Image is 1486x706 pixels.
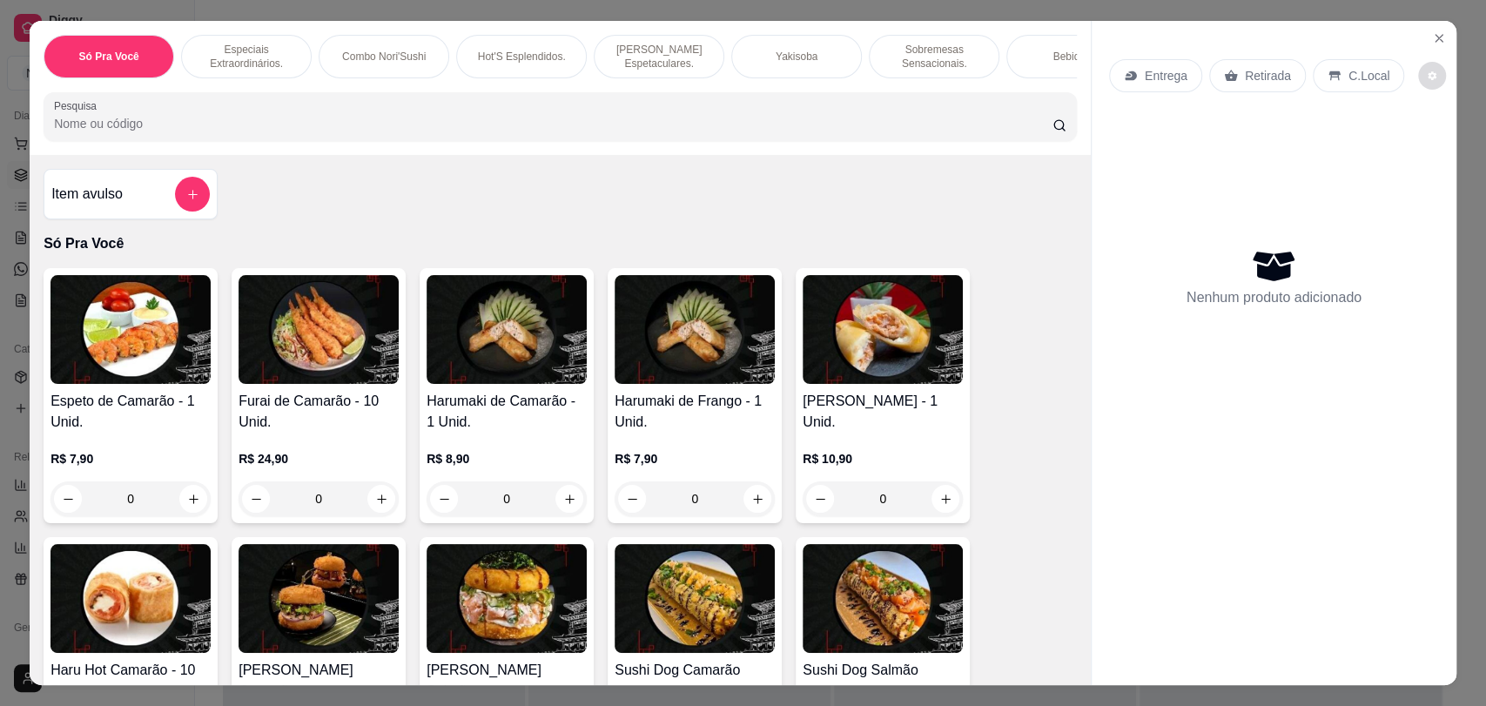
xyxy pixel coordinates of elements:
[803,275,963,384] img: product-image
[615,391,775,433] h4: Harumaki de Frango - 1 Unid.
[427,450,587,467] p: R$ 8,90
[1145,67,1187,84] p: Entrega
[609,43,709,71] p: [PERSON_NAME] Espetaculares.
[1425,24,1453,52] button: Close
[239,275,399,384] img: product-image
[615,275,775,384] img: product-image
[51,184,123,205] h4: Item avulso
[175,177,210,212] button: add-separate-item
[427,275,587,384] img: product-image
[79,50,139,64] p: Só Pra Você
[1187,287,1362,308] p: Nenhum produto adicionado
[239,391,399,433] h4: Furai de Camarão - 10 Unid.
[1052,50,1090,64] p: Bebidas
[239,544,399,653] img: product-image
[803,660,963,681] h4: Sushi Dog Salmão
[427,544,587,653] img: product-image
[54,115,1052,132] input: Pesquisa
[1348,67,1389,84] p: C.Local
[803,544,963,653] img: product-image
[1245,67,1291,84] p: Retirada
[50,391,211,433] h4: Espeto de Camarão - 1 Unid.
[54,98,103,113] label: Pesquisa
[50,275,211,384] img: product-image
[44,233,1077,254] p: Só Pra Você
[427,660,587,702] h4: [PERSON_NAME] Salmão
[776,50,817,64] p: Yakisoba
[239,450,399,467] p: R$ 24,90
[884,43,985,71] p: Sobremesas Sensacionais.
[803,391,963,433] h4: [PERSON_NAME] - 1 Unid.
[615,450,775,467] p: R$ 7,90
[615,660,775,681] h4: Sushi Dog Camarão
[342,50,426,64] p: Combo Nori'Sushi
[50,450,211,467] p: R$ 7,90
[615,544,775,653] img: product-image
[50,544,211,653] img: product-image
[478,50,566,64] p: Hot'S Esplendidos.
[196,43,297,71] p: Especiais Extraordinários.
[239,660,399,702] h4: [PERSON_NAME] Camarão
[803,450,963,467] p: R$ 10,90
[1418,62,1446,90] button: decrease-product-quantity
[427,391,587,433] h4: Harumaki de Camarão - 1 Unid.
[50,660,211,702] h4: Haru Hot Camarão - 10 Peças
